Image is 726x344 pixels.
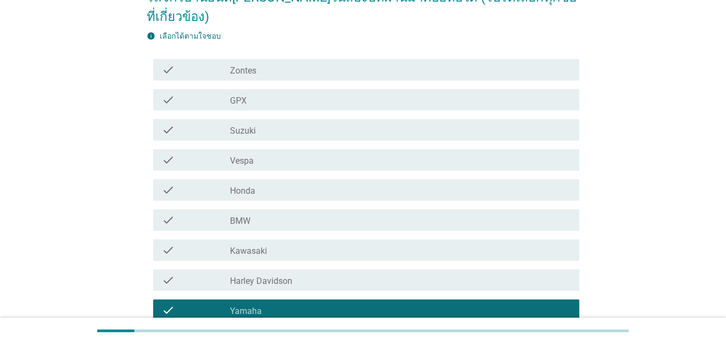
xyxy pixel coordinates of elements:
i: check [162,304,175,317]
i: check [162,93,175,106]
label: Honda [230,186,255,196]
i: check [162,244,175,257]
i: check [162,153,175,166]
i: check [162,274,175,287]
label: GPX [230,96,247,106]
i: check [162,214,175,226]
i: check [162,123,175,136]
i: check [162,63,175,76]
label: Yamaha [230,306,262,317]
label: BMW [230,216,250,226]
label: Zontes [230,65,256,76]
i: check [162,184,175,196]
label: Suzuki [230,126,256,136]
i: info [147,32,155,40]
label: Vespa [230,156,254,166]
label: เลือกได้ตามใจชอบ [160,32,221,40]
label: Harley Davidson [230,276,292,287]
label: Kawasaki [230,246,267,257]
